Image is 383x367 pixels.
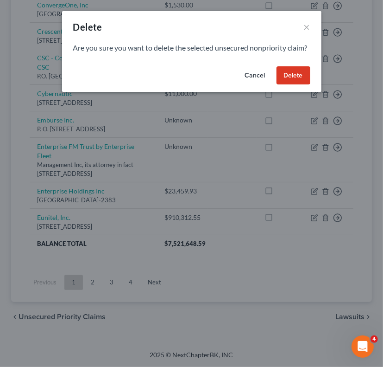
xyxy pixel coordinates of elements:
[352,335,374,358] iframe: Intercom live chat
[304,21,310,32] button: ×
[73,43,310,53] p: Are you sure you want to delete the selected unsecured nonpriority claim?
[276,66,310,85] button: Delete
[370,335,378,343] span: 4
[73,20,102,33] div: Delete
[238,66,273,85] button: Cancel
